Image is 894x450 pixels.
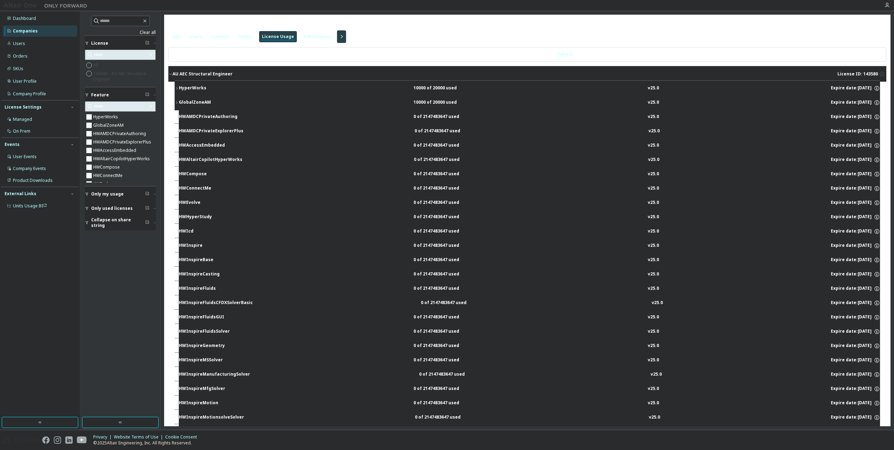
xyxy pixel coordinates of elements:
[93,130,147,138] label: HWAMDCPrivateAuthoring
[413,171,476,177] div: 0 of 2147483647 used
[179,324,880,339] button: HWInspireFluidsSolver0 of 2147483647 usedv25.0Expire date:[DATE]
[179,267,880,282] button: HWInspireCasting0 of 2147483647 usedv25.0Expire date:[DATE]
[831,185,880,192] div: Expire date: [DATE]
[93,121,125,130] label: GlobalZoneAM
[179,152,880,168] button: HWAltairCopilotHyperWorks0 of 2147483647 usedv25.0Expire date:[DATE]
[175,95,880,110] button: GlobalZoneAM10000 of 20000 usedv25.0Expire date:[DATE]
[648,400,659,406] div: v25.0
[13,79,37,84] div: User Profile
[145,92,149,98] span: Clear filter
[13,178,53,183] div: Product Downloads
[413,400,476,406] div: 0 of 2147483647 used
[13,41,25,46] div: Users
[114,434,165,440] div: Website Terms of Use
[190,34,202,39] div: Users
[413,357,476,363] div: 0 of 2147483647 used
[179,252,880,268] button: HWInspireBase0 of 2147483647 usedv25.0Expire date:[DATE]
[415,414,478,421] div: 0 of 2147483647 used
[831,329,880,335] div: Expire date: [DATE]
[145,220,149,226] span: Clear filter
[179,414,244,421] div: HWInspireMotionsolveSolver
[648,85,659,91] div: v25.0
[93,180,114,188] label: HWEvolve
[5,142,20,147] div: Events
[85,30,156,35] a: Clear all
[91,191,124,197] span: Only my usage
[648,228,659,235] div: v25.0
[831,414,880,421] div: Expire date: [DATE]
[413,329,476,335] div: 0 of 2147483647 used
[831,228,880,235] div: Expire date: [DATE]
[262,34,294,39] div: License Usage
[831,386,880,392] div: Expire date: [DATE]
[413,386,476,392] div: 0 of 2147483647 used
[179,243,242,249] div: HWInspire
[13,154,37,160] div: User Events
[91,206,133,211] span: Only used licenses
[648,142,659,149] div: v25.0
[173,34,181,39] div: Info
[648,271,659,278] div: v25.0
[414,157,477,163] div: 0 of 2147483647 used
[65,436,73,444] img: linkedin.svg
[179,314,242,320] div: HWInspireFluidsGUI
[558,51,573,57] a: Refresh
[85,215,156,230] button: Collapse on share string
[179,271,242,278] div: HWInspireCasting
[831,171,880,177] div: Expire date: [DATE]
[91,217,145,228] span: Collapse on share string
[413,99,476,106] div: 10000 of 20000 used
[648,157,659,163] div: v25.0
[179,167,880,182] button: HWCompose0 of 2147483647 usedv25.0Expire date:[DATE]
[93,138,153,146] label: HWAMDCPrivateExplorerPlus
[831,200,880,206] div: Expire date: [DATE]
[179,214,242,220] div: HWHyperStudy
[13,91,46,97] div: Company Profile
[179,381,880,397] button: HWInspireMfgSolver0 of 2147483647 usedv25.0Expire date:[DATE]
[837,71,878,77] span: License ID: 143580
[165,434,201,440] div: Cookie Consent
[85,186,156,202] button: Only my usage
[179,286,242,292] div: HWInspireFluids
[179,128,243,134] div: HWAMDCPrivateExplorerPlus
[179,138,880,153] button: HWAccessEmbedded0 of 2147483647 usedv25.0Expire date:[DATE]
[179,142,242,149] div: HWAccessEmbedded
[5,191,36,197] div: External Links
[54,436,61,444] img: instagram.svg
[179,195,880,211] button: HWEvolve0 of 2147483647 usedv25.0Expire date:[DATE]
[413,142,476,149] div: 0 of 2147483647 used
[91,40,108,46] span: License
[93,171,124,180] label: HWConnectMe
[831,343,880,349] div: Expire date: [DATE]
[413,243,476,249] div: 0 of 2147483647 used
[413,271,476,278] div: 0 of 2147483647 used
[413,200,476,206] div: 0 of 2147483647 used
[77,436,87,444] img: youtube.svg
[179,171,242,177] div: HWCompose
[648,99,659,106] div: v25.0
[831,214,880,220] div: Expire date: [DATE]
[179,209,880,225] button: HWHyperStudy0 of 2147483647 usedv25.0Expire date:[DATE]
[648,286,659,292] div: v25.0
[179,99,242,106] div: GlobalZoneAM
[648,200,659,206] div: v25.0
[648,171,659,177] div: v25.0
[413,214,476,220] div: 0 of 2147483647 used
[831,128,880,134] div: Expire date: [DATE]
[831,114,880,120] div: Expire date: [DATE]
[179,400,242,406] div: HWInspireMotion
[648,343,659,349] div: v25.0
[413,85,476,91] div: 10000 of 20000 used
[831,286,880,292] div: Expire date: [DATE]
[179,295,880,311] button: HWInspireFluidsCFDXSolverBasic0 of 2147483647 usedv25.0Expire date:[DATE]
[421,300,484,306] div: 0 of 2147483647 used
[831,371,880,378] div: Expire date: [DATE]
[13,117,32,122] div: Managed
[93,440,201,446] p: © 2025 Altair Engineering, Inc. All Rights Reserved.
[413,228,476,235] div: 0 of 2147483647 used
[831,357,880,363] div: Expire date: [DATE]
[175,81,880,96] button: HyperWorks10000 of 20000 usedv25.0Expire date:[DATE]
[179,424,880,440] button: HWInspireOSSolver0 of 2147483647 usedv25.0Expire date:[DATE]
[179,310,880,325] button: HWInspireFluidsGUI0 of 2147483647 usedv25.0Expire date:[DATE]
[648,114,659,120] div: v25.0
